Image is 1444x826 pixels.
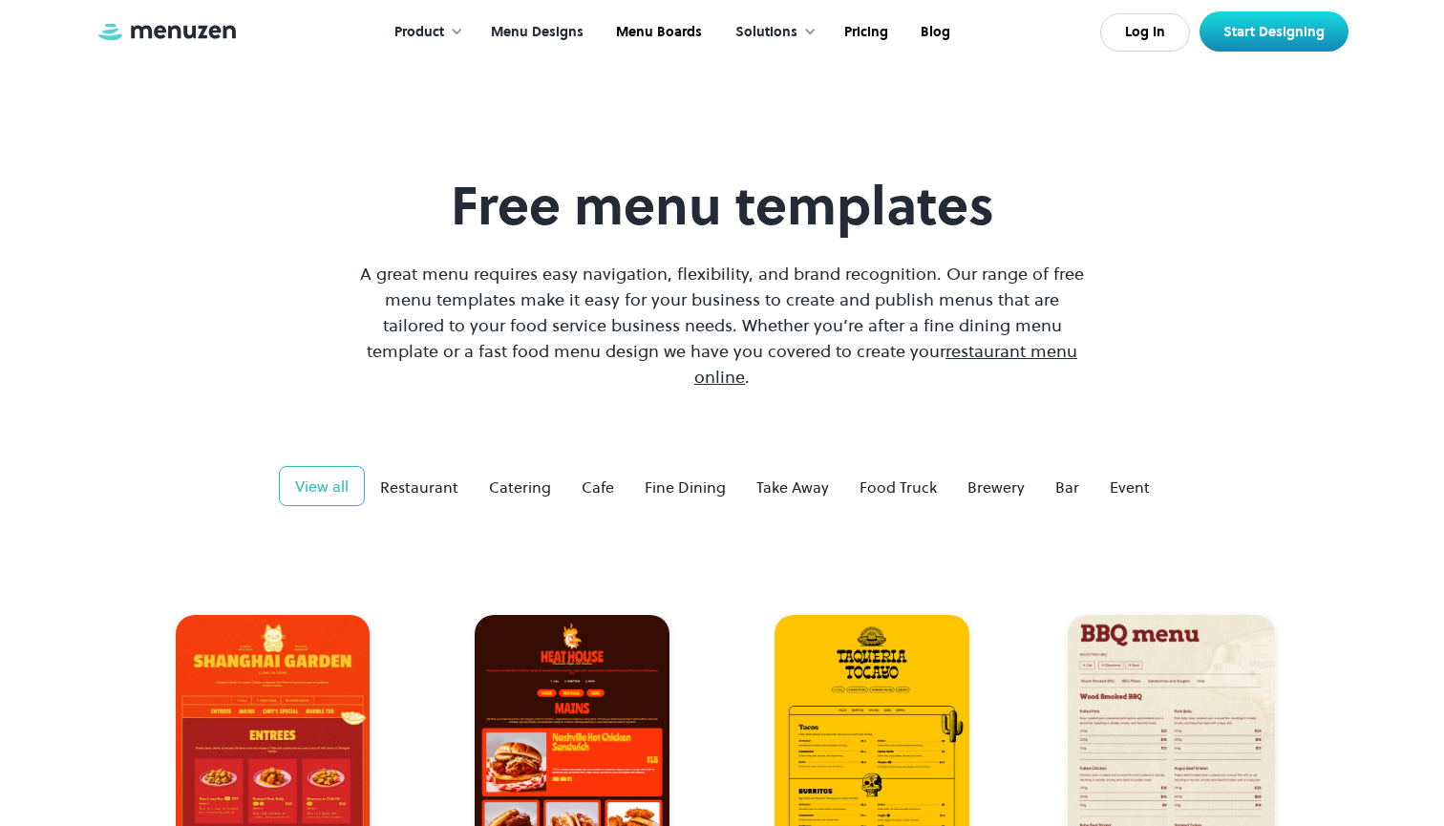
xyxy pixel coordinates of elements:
div: Solutions [716,3,826,62]
div: Bar [1055,476,1079,498]
div: Catering [489,476,551,498]
a: Pricing [826,3,902,62]
a: Menu Designs [473,3,598,62]
div: Solutions [735,22,797,43]
h1: Free menu templates [355,174,1089,238]
div: Cafe [582,476,614,498]
a: Log In [1100,13,1190,52]
a: Menu Boards [598,3,716,62]
p: A great menu requires easy navigation, flexibility, and brand recognition. Our range of free menu... [355,261,1089,390]
div: Brewery [967,476,1025,498]
div: View all [295,475,349,498]
a: Start Designing [1200,11,1348,52]
div: Restaurant [380,476,458,498]
div: Food Truck [860,476,937,498]
div: Product [375,3,473,62]
div: Product [394,22,444,43]
div: Fine Dining [645,476,726,498]
div: Take Away [756,476,829,498]
div: Event [1110,476,1150,498]
a: Blog [902,3,965,62]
